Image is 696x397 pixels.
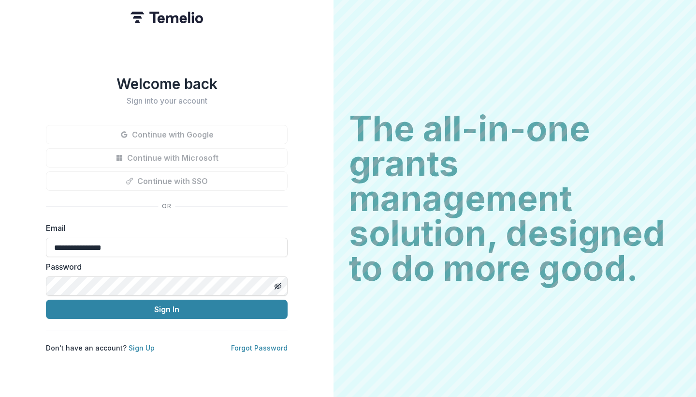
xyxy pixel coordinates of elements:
h1: Welcome back [46,75,288,92]
label: Email [46,222,282,234]
h2: Sign into your account [46,96,288,106]
label: Password [46,261,282,273]
button: Continue with Microsoft [46,148,288,168]
a: Sign Up [129,344,155,352]
button: Continue with SSO [46,171,288,191]
p: Don't have an account? [46,343,155,353]
img: Temelio [130,12,203,23]
button: Continue with Google [46,125,288,144]
button: Sign In [46,300,288,319]
a: Forgot Password [231,344,288,352]
button: Toggle password visibility [270,278,286,294]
